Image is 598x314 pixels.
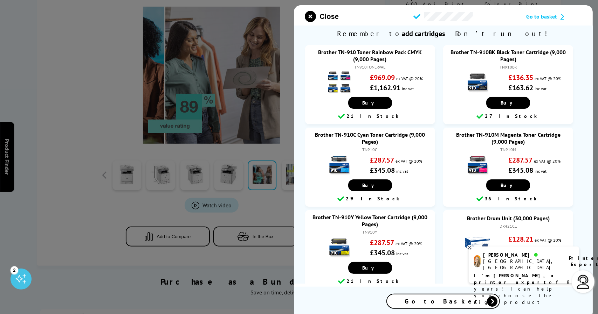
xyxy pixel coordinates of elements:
strong: £136.35 [508,73,533,82]
div: 27 In Stock [447,112,570,121]
strong: £1,162.91 [370,83,400,92]
img: Brother TN-910M Magenta Toner Cartridge (9,000 Pages) [465,152,490,177]
span: ex VAT @ 20% [396,241,422,246]
span: inc vat [396,251,408,256]
strong: £153.85 [508,245,533,254]
div: 98 In Stock [447,276,570,285]
strong: £287.57 [370,238,394,247]
img: Brother TN-910BK Black Toner Cartridge (9,000 Pages) [465,70,490,94]
img: amy-livechat.png [474,255,481,267]
span: Remember to - Don’t run out! [294,26,593,42]
a: Go to basket [526,13,582,20]
span: Buy [363,182,378,188]
div: 21 In Stock [309,112,432,121]
strong: £345.08 [508,166,533,175]
div: [GEOGRAPHIC_DATA], [GEOGRAPHIC_DATA] [483,258,560,271]
span: Go to Basket [405,297,482,305]
div: [PERSON_NAME] [483,252,560,258]
img: Brother TN-910Y Yellow Toner Cartridge (9,000 Pages) [327,235,351,259]
span: inc vat [396,169,408,174]
span: Buy [501,182,516,188]
img: Brother TN-910C Cyan Toner Cartridge (9,000 Pages) [327,152,351,177]
span: ex VAT @ 20% [396,76,423,81]
a: Brother TN-910Y Yellow Toner Cartridge (9,000 Pages) [312,214,427,228]
div: 21 In Stock [309,277,432,286]
strong: £969.09 [370,73,395,82]
a: Brother TN-910C Cyan Toner Cartridge (9,000 Pages) [315,131,425,145]
img: Brother Drum Unit (30,000 Pages) [465,231,490,256]
div: TN910BK [450,64,566,70]
span: ex VAT @ 20% [534,158,561,164]
strong: £345.08 [370,166,395,175]
div: 2 [11,266,18,274]
a: Brother TN-910BK Black Toner Cartridge (9,000 Pages) [451,49,566,63]
div: DR421CL [450,223,566,229]
span: Close [320,13,339,21]
span: Go to basket [526,13,557,20]
p: of 8 years! I can help you choose the right product [474,272,574,306]
span: ex VAT @ 20% [535,76,561,81]
img: Brother TN-910 Toner Rainbow Pack CMYK (9,000 Pages) [327,70,351,94]
b: I'm [PERSON_NAME], a printer expert [474,272,556,285]
div: TN910C [312,147,428,152]
div: TN910TONERVAL [312,64,428,70]
button: close modal [305,11,339,22]
div: 29 In Stock [309,195,432,203]
span: ex VAT @ 20% [396,158,422,164]
strong: £287.57 [370,156,394,165]
span: Buy [363,100,378,106]
a: Brother TN-910M Magenta Toner Cartridge (9,000 Pages) [456,131,561,145]
span: inc vat [402,86,414,91]
div: 36 In Stock [447,195,570,203]
div: TN910M [450,147,566,152]
a: Brother Drum Unit (30,000 Pages) [467,215,550,222]
span: Buy [501,100,516,106]
strong: £287.57 [508,156,532,165]
strong: £163.62 [508,83,533,92]
a: Brother TN-910 Toner Rainbow Pack CMYK (9,000 Pages) [318,49,422,63]
a: Go to Basket [386,294,500,309]
img: user-headset-light.svg [576,275,590,289]
strong: £345.08 [370,248,395,257]
span: inc vat [535,169,547,174]
span: ex VAT @ 20% [535,237,561,243]
div: TN910Y [312,229,428,235]
span: Buy [363,265,378,271]
strong: £128.21 [508,235,533,244]
b: add cartridges [402,29,445,38]
span: inc vat [535,86,547,91]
